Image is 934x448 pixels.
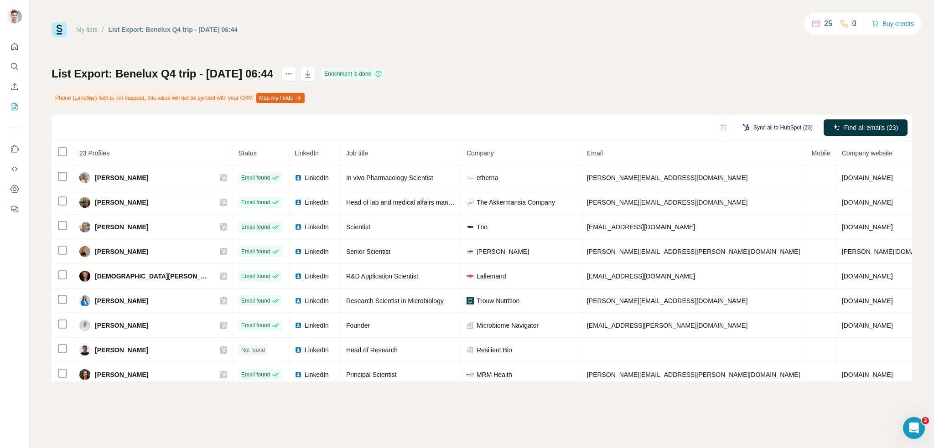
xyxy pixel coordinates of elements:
span: Resilient Bio [477,345,512,355]
span: [EMAIL_ADDRESS][DOMAIN_NAME] [587,223,695,231]
span: [DOMAIN_NAME] [842,174,893,181]
span: [PERSON_NAME] [95,321,148,330]
span: LinkedIn [295,149,319,157]
button: Map my fields [256,93,305,103]
span: Find all emails (23) [844,123,898,132]
img: Avatar [79,172,90,183]
button: Quick start [7,38,22,55]
span: Mobile [812,149,830,157]
span: LinkedIn [305,296,329,305]
span: Email found [241,223,270,231]
button: Find all emails (23) [824,119,908,136]
img: LinkedIn logo [295,199,302,206]
img: company-logo [467,248,474,255]
span: The Akkermansia Company [477,198,555,207]
span: MRM Health [477,370,512,379]
span: Company [467,149,494,157]
span: [PERSON_NAME] [95,296,148,305]
span: Head of Research [346,346,398,354]
button: Feedback [7,201,22,217]
span: [DOMAIN_NAME] [842,371,893,378]
img: Avatar [79,295,90,306]
p: 25 [824,18,832,29]
div: Enrichment is done [322,68,385,79]
span: etherna [477,173,498,182]
span: [PERSON_NAME] [95,173,148,182]
span: [PERSON_NAME] [95,222,148,232]
img: LinkedIn logo [295,273,302,280]
span: LinkedIn [305,272,329,281]
span: Email found [241,371,270,379]
img: Avatar [79,246,90,257]
img: Avatar [7,9,22,24]
span: LinkedIn [305,247,329,256]
img: Avatar [79,320,90,331]
img: LinkedIn logo [295,371,302,378]
img: Surfe Logo [52,22,67,37]
span: [DOMAIN_NAME] [842,322,893,329]
button: Buy credits [872,17,914,30]
span: Email found [241,297,270,305]
span: [DOMAIN_NAME] [842,199,893,206]
span: [DEMOGRAPHIC_DATA][PERSON_NAME] [95,272,211,281]
span: LinkedIn [305,370,329,379]
button: Search [7,58,22,75]
span: Email found [241,247,270,256]
button: Use Surfe API [7,161,22,177]
img: Avatar [79,197,90,208]
span: LinkedIn [305,321,329,330]
span: LinkedIn [305,173,329,182]
img: company-logo [467,223,474,231]
img: LinkedIn logo [295,248,302,255]
span: [PERSON_NAME][EMAIL_ADDRESS][PERSON_NAME][DOMAIN_NAME] [587,248,800,255]
img: Avatar [79,221,90,232]
div: Phone (Landline) field is not mapped, this value will not be synced with your CRM [52,90,306,106]
img: LinkedIn logo [295,297,302,304]
span: Scientist [346,223,370,231]
span: [PERSON_NAME] [95,345,148,355]
span: [PERSON_NAME] [95,247,148,256]
span: LinkedIn [305,222,329,232]
button: Dashboard [7,181,22,197]
h1: List Export: Benelux Q4 trip - [DATE] 06:44 [52,67,273,81]
span: Senior Scientist [346,248,390,255]
img: company-logo [467,273,474,280]
span: Company website [842,149,892,157]
span: [DOMAIN_NAME] [842,273,893,280]
span: LinkedIn [305,198,329,207]
span: Job title [346,149,368,157]
button: actions [281,67,296,81]
span: Not found [241,346,265,354]
img: company-logo [467,199,474,206]
span: In vivo Pharmacology Scientist [346,174,433,181]
p: 0 [852,18,856,29]
span: [PERSON_NAME][EMAIL_ADDRESS][DOMAIN_NAME] [587,174,747,181]
span: [DOMAIN_NAME] [842,223,893,231]
span: Founder [346,322,370,329]
span: [PERSON_NAME][EMAIL_ADDRESS][DOMAIN_NAME] [587,199,747,206]
span: [EMAIL_ADDRESS][PERSON_NAME][DOMAIN_NAME] [587,322,747,329]
span: Email found [241,174,270,182]
iframe: Intercom live chat [903,417,925,439]
span: Microbiome Navigator [477,321,539,330]
button: Enrich CSV [7,78,22,95]
span: [PERSON_NAME] [477,247,529,256]
a: My lists [76,26,98,33]
img: company-logo [467,297,474,304]
img: LinkedIn logo [295,174,302,181]
span: [EMAIL_ADDRESS][DOMAIN_NAME] [587,273,695,280]
li: / [102,25,104,34]
img: Avatar [79,271,90,282]
button: Use Surfe on LinkedIn [7,141,22,157]
span: [PERSON_NAME] [95,370,148,379]
img: company-logo [467,174,474,181]
span: 23 Profiles [79,149,109,157]
span: [DOMAIN_NAME] [842,297,893,304]
button: Sync all to HubSpot (23) [736,121,819,134]
span: Tno [477,222,488,232]
span: Email [587,149,603,157]
img: LinkedIn logo [295,346,302,354]
span: Research Scientist in Microbiology [346,297,444,304]
button: My lists [7,98,22,115]
span: [PERSON_NAME][EMAIL_ADDRESS][PERSON_NAME][DOMAIN_NAME] [587,371,800,378]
